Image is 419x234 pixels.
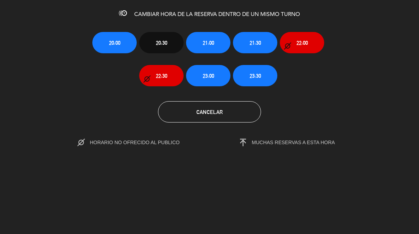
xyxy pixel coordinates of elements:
[139,65,184,86] button: 22:30
[186,32,230,53] button: 21:00
[139,32,184,53] button: 20:30
[250,39,261,47] span: 21:30
[280,32,324,53] button: 22:00
[134,12,300,17] span: CAMBIAR HORA DE LA RESERVA DENTRO DE UN MISMO TURNO
[186,65,230,86] button: 23:00
[233,65,277,86] button: 23:30
[203,39,214,47] span: 21:00
[196,109,223,115] span: Cancelar
[252,140,335,145] span: MUCHAS RESERVAS A ESTA HORA
[296,39,308,47] span: 22:00
[92,32,137,53] button: 20:00
[158,101,261,123] button: Cancelar
[156,39,167,47] span: 20:30
[109,39,120,47] span: 20:00
[156,72,167,80] span: 22:30
[203,72,214,80] span: 23:00
[233,32,277,53] button: 21:30
[250,72,261,80] span: 23:30
[90,140,195,145] span: HORARIO NO OFRECIDO AL PUBLICO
